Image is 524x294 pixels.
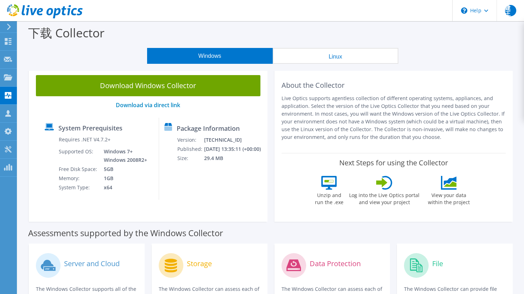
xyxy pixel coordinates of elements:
label: 下载 Collector [28,25,105,41]
label: Assessments supported by the Windows Collector [28,229,223,237]
td: [TECHNICAL_ID] [204,135,264,145]
label: Log into the Live Optics portal and view your project [349,190,420,206]
td: Windows 7+ Windows 2008R2+ [99,147,149,165]
p: Live Optics supports agentless collection of different operating systems, appliances, and applica... [282,94,506,141]
a: Download Windows Collector [36,75,260,96]
label: File [432,260,443,267]
label: Unzip and run the .exe [313,190,345,206]
td: System Type: [58,183,99,192]
label: Next Steps for using the Collector [339,159,448,167]
td: Published: [177,145,204,154]
a: Download via direct link [116,101,180,109]
button: Linux [273,48,398,64]
td: Free Disk Space: [58,165,99,174]
td: 29.4 MB [204,154,264,163]
label: Requires .NET V4.7.2+ [59,136,111,143]
td: 5GB [99,165,149,174]
td: [DATE] 13:35:11 (+00:00) [204,145,264,154]
span: 建王 [505,5,516,16]
td: Size: [177,154,204,163]
td: x64 [99,183,149,192]
svg: \n [461,7,467,14]
label: Data Protection [310,260,361,267]
td: 1GB [99,174,149,183]
label: View your data within the project [423,190,474,206]
label: Storage [187,260,212,267]
td: Memory: [58,174,99,183]
h2: About the Collector [282,81,506,90]
button: Windows [147,48,273,64]
label: System Prerequisites [58,124,122,131]
td: Version: [177,135,204,145]
label: Server and Cloud [64,260,120,267]
label: Package Information [177,125,240,132]
td: Supported OS: [58,147,99,165]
